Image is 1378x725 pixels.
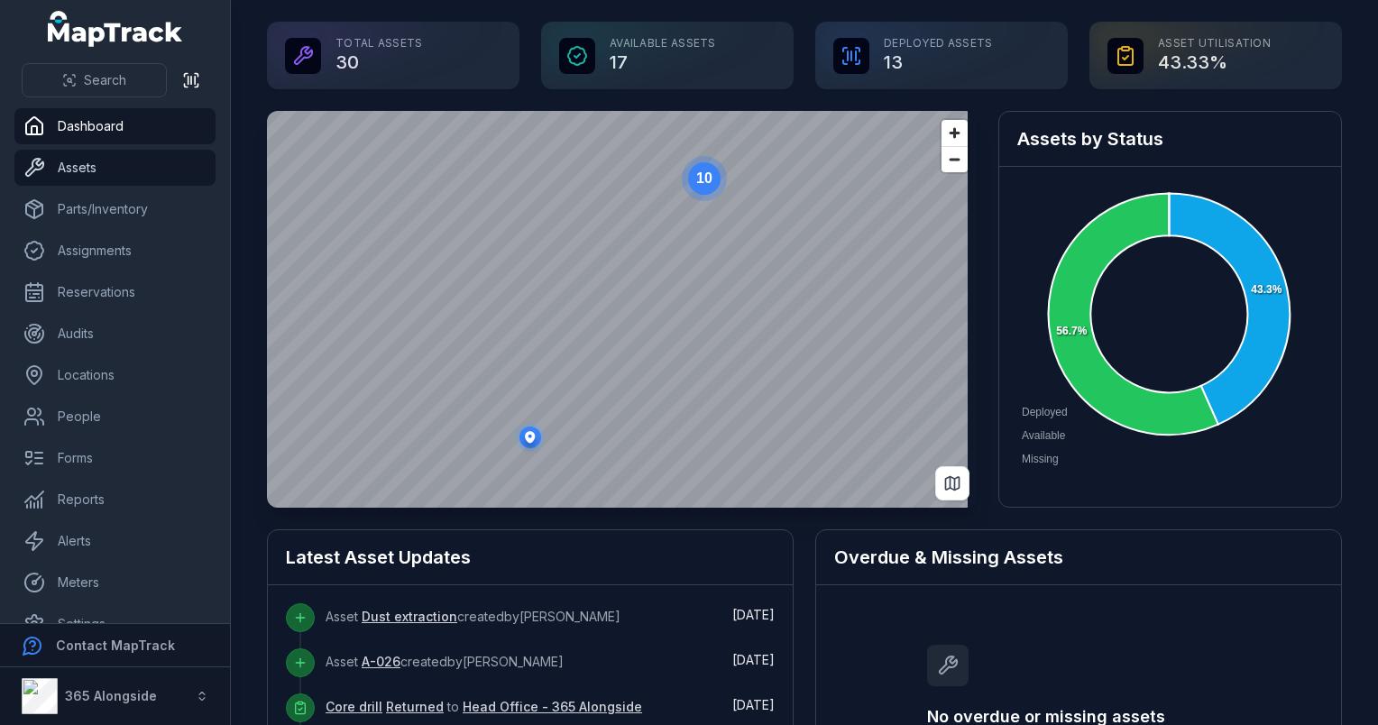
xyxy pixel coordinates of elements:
[1022,453,1059,465] span: Missing
[267,111,968,508] canvas: Map
[14,108,216,144] a: Dashboard
[362,653,400,671] a: A-026
[732,652,775,667] time: 07/10/2025, 10:21:54 am
[286,545,775,570] h2: Latest Asset Updates
[942,146,968,172] button: Zoom out
[732,607,775,622] span: [DATE]
[732,697,775,712] time: 07/10/2025, 7:23:11 am
[326,698,382,716] a: Core drill
[696,170,712,186] text: 10
[14,316,216,352] a: Audits
[386,698,444,716] a: Returned
[14,564,216,601] a: Meters
[14,399,216,435] a: People
[834,545,1323,570] h2: Overdue & Missing Assets
[326,609,620,624] span: Asset created by [PERSON_NAME]
[942,120,968,146] button: Zoom in
[732,652,775,667] span: [DATE]
[14,440,216,476] a: Forms
[14,274,216,310] a: Reservations
[14,523,216,559] a: Alerts
[326,654,564,669] span: Asset created by [PERSON_NAME]
[84,71,126,89] span: Search
[732,697,775,712] span: [DATE]
[463,698,642,716] a: Head Office - 365 Alongside
[22,63,167,97] button: Search
[48,11,183,47] a: MapTrack
[935,466,969,500] button: Switch to Map View
[14,357,216,393] a: Locations
[14,606,216,642] a: Settings
[1022,429,1065,442] span: Available
[732,607,775,622] time: 07/10/2025, 10:24:28 am
[362,608,457,626] a: Dust extraction
[326,699,642,714] span: to
[1022,406,1068,418] span: Deployed
[14,150,216,186] a: Assets
[14,482,216,518] a: Reports
[1017,126,1323,151] h2: Assets by Status
[56,638,175,653] strong: Contact MapTrack
[65,688,157,703] strong: 365 Alongside
[14,191,216,227] a: Parts/Inventory
[14,233,216,269] a: Assignments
